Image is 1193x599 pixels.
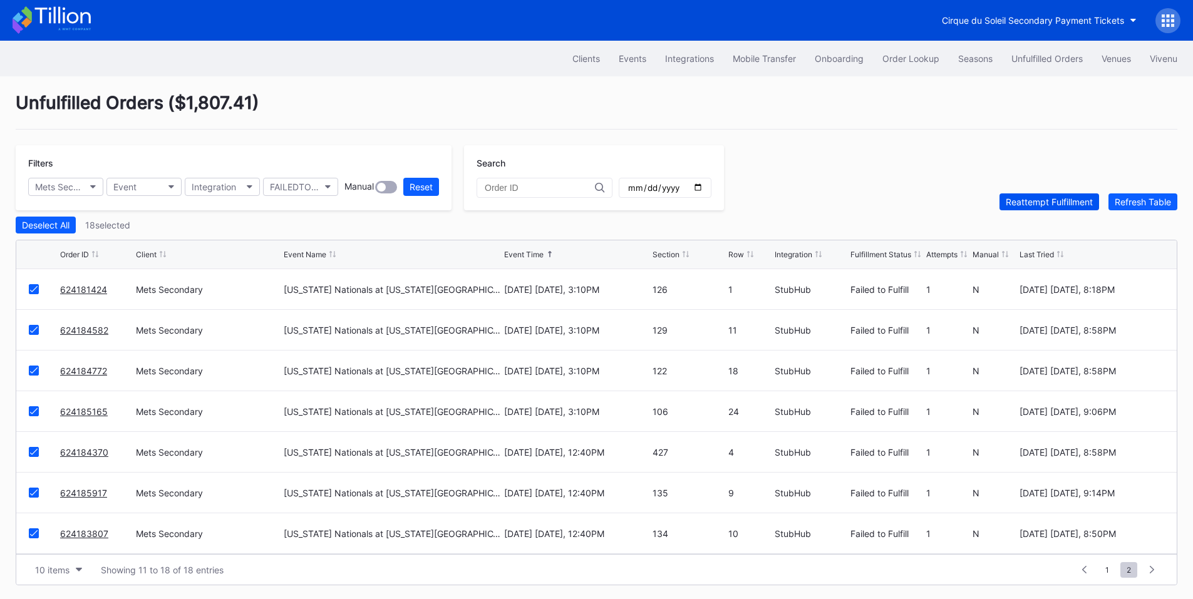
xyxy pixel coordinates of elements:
[665,53,714,64] div: Integrations
[653,488,725,498] div: 135
[1099,562,1115,578] span: 1
[136,406,281,417] div: Mets Secondary
[60,284,107,295] a: 624181424
[113,182,137,192] div: Event
[284,250,326,259] div: Event Name
[973,366,1016,376] div: N
[1020,250,1054,259] div: Last Tried
[504,366,649,376] div: [DATE] [DATE], 3:10PM
[973,406,1016,417] div: N
[733,53,796,64] div: Mobile Transfer
[850,447,923,458] div: Failed to Fulfill
[926,325,969,335] div: 1
[973,325,1016,335] div: N
[850,528,923,539] div: Failed to Fulfill
[1011,53,1083,64] div: Unfulfilled Orders
[1150,53,1177,64] div: Vivenu
[653,284,725,295] div: 126
[656,47,723,70] button: Integrations
[504,488,649,498] div: [DATE] [DATE], 12:40PM
[60,488,107,498] a: 624185917
[1140,47,1187,70] button: Vivenu
[609,47,656,70] button: Events
[958,53,993,64] div: Seasons
[805,47,873,70] a: Onboarding
[504,447,649,458] div: [DATE] [DATE], 12:40PM
[35,182,84,192] div: Mets Secondary
[932,9,1146,32] button: Cirque du Soleil Secondary Payment Tickets
[926,488,969,498] div: 1
[815,53,864,64] div: Onboarding
[504,250,544,259] div: Event Time
[28,158,439,168] div: Filters
[1002,47,1092,70] a: Unfulfilled Orders
[263,178,338,196] button: FAILEDTOFULFILL
[1115,197,1171,207] div: Refresh Table
[1108,193,1177,210] button: Refresh Table
[504,528,649,539] div: [DATE] [DATE], 12:40PM
[926,447,969,458] div: 1
[136,250,157,259] div: Client
[653,528,725,539] div: 134
[60,528,108,539] a: 624183807
[723,47,805,70] button: Mobile Transfer
[16,92,1177,130] div: Unfulfilled Orders ( $1,807.41 )
[1020,447,1164,458] div: [DATE] [DATE], 8:58PM
[60,325,108,335] a: 624184582
[29,561,88,578] button: 10 items
[106,178,182,196] button: Event
[850,250,911,259] div: Fulfillment Status
[775,250,812,259] div: Integration
[926,366,969,376] div: 1
[85,220,130,230] div: 18 selected
[728,488,772,498] div: 9
[410,182,433,192] div: Reset
[284,406,501,417] div: [US_STATE] Nationals at [US_STATE][GEOGRAPHIC_DATA] (Long Sleeve T-Shirt Giveaway)
[999,193,1099,210] button: Reattempt Fulfillment
[728,406,772,417] div: 24
[403,178,439,196] button: Reset
[728,528,772,539] div: 10
[1102,53,1131,64] div: Venues
[973,447,1016,458] div: N
[504,406,649,417] div: [DATE] [DATE], 3:10PM
[136,447,281,458] div: Mets Secondary
[850,366,923,376] div: Failed to Fulfill
[728,325,772,335] div: 11
[973,488,1016,498] div: N
[22,220,70,230] div: Deselect All
[504,325,649,335] div: [DATE] [DATE], 3:10PM
[653,447,725,458] div: 427
[284,488,501,498] div: [US_STATE] Nationals at [US_STATE][GEOGRAPHIC_DATA]
[284,366,501,376] div: [US_STATE] Nationals at [US_STATE][GEOGRAPHIC_DATA] (Long Sleeve T-Shirt Giveaway)
[136,325,281,335] div: Mets Secondary
[926,406,969,417] div: 1
[344,181,374,193] div: Manual
[136,366,281,376] div: Mets Secondary
[101,565,224,575] div: Showing 11 to 18 of 18 entries
[728,250,744,259] div: Row
[653,406,725,417] div: 106
[949,47,1002,70] button: Seasons
[1020,366,1164,376] div: [DATE] [DATE], 8:58PM
[775,325,847,335] div: StubHub
[775,488,847,498] div: StubHub
[926,528,969,539] div: 1
[563,47,609,70] a: Clients
[873,47,949,70] button: Order Lookup
[270,182,319,192] div: FAILEDTOFULFILL
[1020,284,1164,295] div: [DATE] [DATE], 8:18PM
[775,406,847,417] div: StubHub
[653,366,725,376] div: 122
[775,366,847,376] div: StubHub
[284,325,501,335] div: [US_STATE] Nationals at [US_STATE][GEOGRAPHIC_DATA] (Long Sleeve T-Shirt Giveaway)
[192,182,236,192] div: Integration
[850,325,923,335] div: Failed to Fulfill
[775,528,847,539] div: StubHub
[28,178,103,196] button: Mets Secondary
